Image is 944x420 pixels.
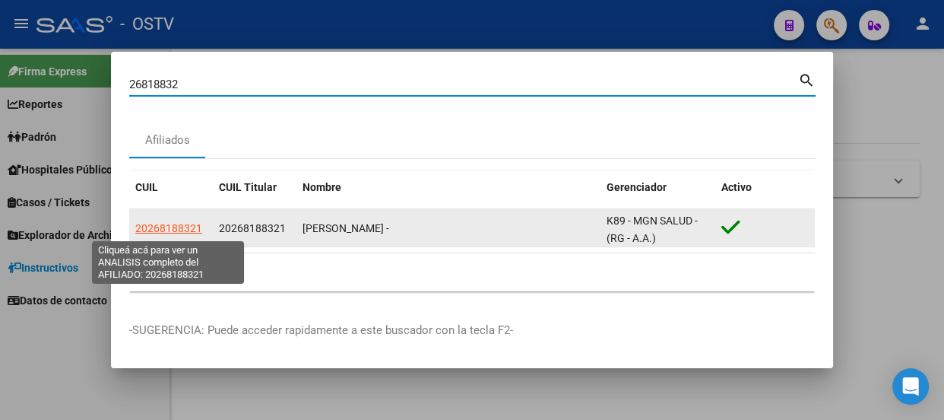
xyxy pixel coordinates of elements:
span: CUIL Titular [219,181,277,193]
span: Nombre [303,181,341,193]
datatable-header-cell: CUIL Titular [213,171,296,204]
mat-icon: search [798,70,816,88]
datatable-header-cell: Activo [715,171,815,204]
datatable-header-cell: CUIL [129,171,213,204]
div: Open Intercom Messenger [892,368,929,405]
div: Afiliados [145,132,190,149]
span: CUIL [135,181,158,193]
p: -SUGERENCIA: Puede acceder rapidamente a este buscador con la tecla F2- [129,322,815,339]
span: Activo [721,181,752,193]
div: [PERSON_NAME] - [303,220,594,237]
span: 20268188321 [135,222,202,234]
span: 20268188321 [219,222,286,234]
span: Gerenciador [607,181,667,193]
datatable-header-cell: Gerenciador [600,171,715,204]
div: 1 total [129,253,815,291]
datatable-header-cell: Nombre [296,171,600,204]
span: K89 - MGN SALUD - (RG - A.A.) [607,215,698,244]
